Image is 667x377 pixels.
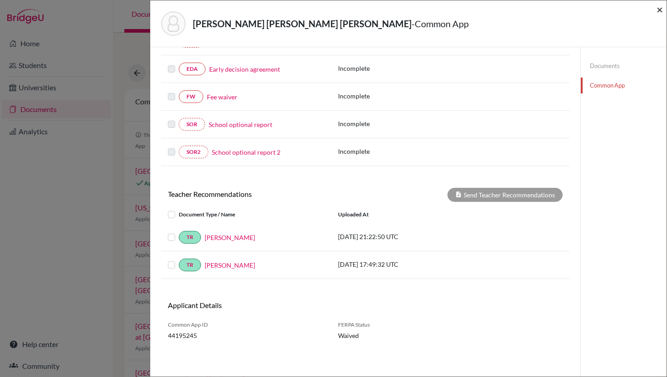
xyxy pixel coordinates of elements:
div: Uploaded at [331,209,467,220]
p: Incomplete [338,91,432,101]
p: Incomplete [338,64,432,73]
span: - Common App [412,18,469,29]
p: Incomplete [338,147,432,156]
span: FERPA Status [338,321,427,329]
span: Waived [338,331,427,340]
p: [DATE] 21:22:50 UTC [338,232,461,241]
a: School optional report 2 [212,147,280,157]
h6: Teacher Recommendations [161,190,365,198]
strong: [PERSON_NAME] [PERSON_NAME] [PERSON_NAME] [193,18,412,29]
a: SOR [179,118,205,131]
a: SOR2 [179,146,208,158]
a: Documents [581,58,667,74]
div: Document Type / Name [161,209,331,220]
a: TR [179,231,201,244]
a: Early decision agreement [209,64,280,74]
a: Fee waiver [207,92,237,102]
span: × [657,3,663,16]
span: Common App ID [168,321,324,329]
button: Close [657,4,663,15]
a: School optional report [209,120,272,129]
p: Incomplete [338,119,432,128]
span: 44195245 [168,331,324,340]
a: [PERSON_NAME] [205,233,255,242]
a: TR [179,259,201,271]
p: [DATE] 17:49:32 UTC [338,259,461,269]
a: FW [179,90,203,103]
a: EDA [179,63,206,75]
h6: Applicant Details [168,301,358,309]
a: [PERSON_NAME] [205,260,255,270]
a: Common App [581,78,667,93]
div: Send Teacher Recommendations [447,188,563,202]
